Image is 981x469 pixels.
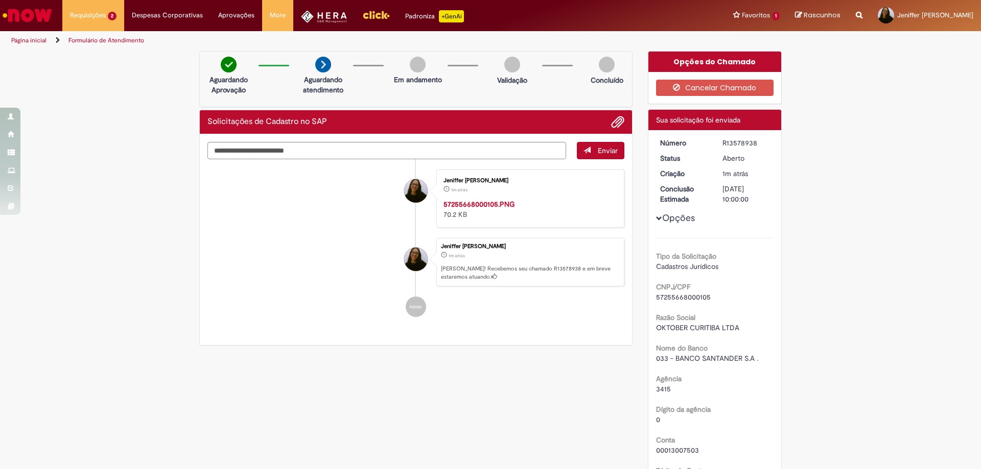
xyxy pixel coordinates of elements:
ul: Trilhas de página [8,31,646,50]
ul: Histórico de tíquete [207,159,624,328]
div: [DATE] 10:00:00 [722,184,770,204]
p: Aguardando Aprovação [204,75,253,95]
p: +GenAi [439,10,464,22]
b: Nome do Banco [656,343,708,353]
p: Em andamento [394,75,442,85]
span: Requisições [70,10,106,20]
span: Favoritos [742,10,770,20]
h2: Solicitações de Cadastro no SAP Histórico de tíquete [207,117,327,127]
img: img-circle-grey.png [504,57,520,72]
span: 3415 [656,384,671,393]
a: Página inicial [11,36,46,44]
div: Padroniza [405,10,464,22]
span: 2 [108,12,116,20]
span: OKTOBER CURITIBA LTDA [656,323,739,332]
button: Adicionar anexos [611,115,624,129]
b: Tipo da Solicitação [656,252,716,261]
span: 0 [656,415,660,424]
span: 1 [772,12,780,20]
div: Jeniffer [PERSON_NAME] [443,178,614,184]
img: img-circle-grey.png [410,57,426,72]
dt: Número [652,138,715,148]
span: Aprovações [218,10,254,20]
time: 29/09/2025 18:57:15 [722,169,748,178]
p: Concluído [591,75,623,85]
span: Cadastros Jurídicos [656,262,718,271]
span: 1m atrás [449,253,465,259]
p: Aguardando atendimento [298,75,348,95]
a: 57255668000105.PNG [443,200,515,209]
span: 033 - BANCO SANTANDER S.A . [656,354,758,363]
img: ServiceNow [1,5,54,26]
div: 70.2 KB [443,199,614,219]
b: Conta [656,435,675,445]
time: 29/09/2025 18:57:15 [449,253,465,259]
b: CNPJ/CPF [656,282,690,291]
textarea: Digite sua mensagem aqui... [207,142,566,159]
dt: Status [652,153,715,163]
p: [PERSON_NAME]! Recebemos seu chamado R13578938 e em breve estaremos atuando. [441,265,619,281]
div: Jeniffer Katlyn dos Santos Cordeiro da Silva [404,179,428,203]
div: 29/09/2025 18:57:15 [722,168,770,179]
button: Enviar [577,142,624,159]
img: check-circle-green.png [221,57,237,72]
span: 1m atrás [451,187,468,193]
div: Aberto [722,153,770,163]
li: Jeniffer Katlyn dos Santos Cordeiro da Silva [207,238,624,287]
span: Sua solicitação foi enviada [656,115,740,125]
img: arrow-next.png [315,57,331,72]
span: Despesas Corporativas [132,10,203,20]
time: 29/09/2025 18:56:57 [451,187,468,193]
span: More [270,10,286,20]
dt: Criação [652,168,715,179]
b: Razão Social [656,313,695,322]
a: Formulário de Atendimento [68,36,144,44]
dt: Conclusão Estimada [652,184,715,204]
span: 00013007503 [656,446,699,455]
span: 57255668000105 [656,292,711,302]
span: Enviar [598,146,618,155]
span: Rascunhos [804,10,840,20]
p: Validação [497,75,527,85]
b: Dígito da agência [656,405,711,414]
img: HeraLogo.png [301,10,347,23]
img: img-circle-grey.png [599,57,615,72]
b: Agência [656,374,682,383]
span: 1m atrás [722,169,748,178]
img: click_logo_yellow_360x200.png [362,7,390,22]
div: Jeniffer [PERSON_NAME] [441,243,619,250]
button: Cancelar Chamado [656,80,774,96]
a: Rascunhos [795,11,840,20]
div: R13578938 [722,138,770,148]
div: Jeniffer Katlyn dos Santos Cordeiro da Silva [404,248,428,271]
span: Jeniffer [PERSON_NAME] [897,11,973,19]
div: Opções do Chamado [648,52,782,72]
